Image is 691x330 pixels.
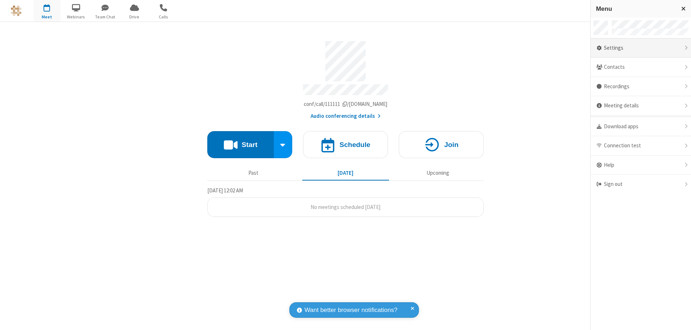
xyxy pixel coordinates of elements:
[210,166,297,180] button: Past
[304,306,397,315] span: Want better browser notifications?
[33,14,60,20] span: Meet
[274,131,293,158] div: Start conference options
[591,58,691,77] div: Contacts
[399,131,484,158] button: Join
[591,117,691,137] div: Download apps
[302,166,389,180] button: [DATE]
[207,36,484,120] section: Account details
[339,141,370,148] h4: Schedule
[311,112,381,120] button: Audio conferencing details
[241,141,257,148] h4: Start
[444,141,459,148] h4: Join
[311,204,380,210] span: No meetings scheduled [DATE]
[92,14,119,20] span: Team Chat
[304,101,388,107] span: Copy my meeting room link
[11,5,22,16] img: QA Selenium DO NOT DELETE OR CHANGE
[63,14,90,20] span: Webinars
[591,77,691,97] div: Recordings
[207,186,484,217] section: Today's Meetings
[591,39,691,58] div: Settings
[150,14,177,20] span: Calls
[591,156,691,175] div: Help
[121,14,148,20] span: Drive
[207,131,274,158] button: Start
[591,96,691,116] div: Meeting details
[394,166,481,180] button: Upcoming
[304,100,388,108] button: Copy my meeting room linkCopy my meeting room link
[596,5,675,12] h3: Menu
[591,136,691,156] div: Connection test
[591,175,691,194] div: Sign out
[207,187,243,194] span: [DATE] 12:02 AM
[303,131,388,158] button: Schedule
